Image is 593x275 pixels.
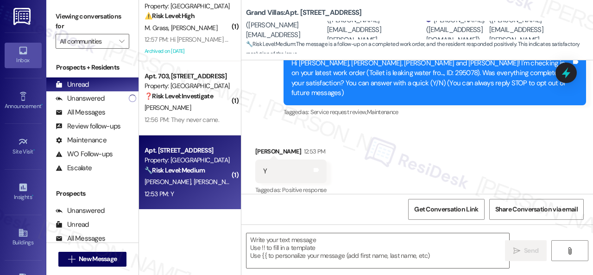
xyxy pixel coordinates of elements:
button: Share Conversation via email [489,199,584,220]
label: Viewing conversations for [56,9,129,34]
div: Escalate [56,163,92,173]
div: [PERSON_NAME]. ([PERSON_NAME][EMAIL_ADDRESS][PERSON_NAME][DOMAIN_NAME]) [489,5,586,55]
span: [PERSON_NAME] [171,24,217,32]
span: Send [524,246,538,256]
div: Hi [PERSON_NAME], [PERSON_NAME], [PERSON_NAME] and [PERSON_NAME]! I'm checking in on your latest ... [291,58,571,98]
div: Tagged as: [255,183,327,197]
span: Maintenance [367,108,398,116]
div: Tagged as: [284,105,586,119]
span: Share Conversation via email [495,205,578,214]
div: Property: [GEOGRAPHIC_DATA] [145,81,230,91]
span: Get Conversation Link [414,205,478,214]
div: Unread [56,80,89,90]
a: Insights • [5,179,42,205]
b: Grand Villas: Apt. [STREET_ADDRESS] [246,8,362,18]
div: WO Follow-ups [56,149,113,159]
span: [PERSON_NAME] [194,178,243,186]
div: Apt. [STREET_ADDRESS] [145,146,230,155]
a: Site Visit • [5,134,42,159]
span: • [33,147,35,153]
strong: ⚠️ Risk Level: High [145,12,195,20]
i:  [119,38,124,45]
span: : The message is a follow-up on a completed work order, and the resident responded positively. Th... [246,39,593,59]
i:  [513,247,520,255]
div: All Messages [56,108,105,117]
a: Buildings [5,225,42,250]
div: Unanswered [56,206,105,216]
i:  [68,256,75,263]
span: • [41,102,43,108]
i:  [566,247,573,255]
div: [PERSON_NAME]. ([EMAIL_ADDRESS][DOMAIN_NAME]) [426,15,487,45]
div: Maintenance [56,135,107,145]
div: Unanswered [56,94,105,103]
div: Property: [GEOGRAPHIC_DATA] [145,155,230,165]
span: [PERSON_NAME] [145,178,194,186]
img: ResiDesk Logo [13,8,32,25]
span: • [32,192,33,199]
div: Archived on [DATE] [144,45,231,57]
div: Prospects + Residents [46,63,139,72]
span: M. Grass [145,24,171,32]
button: Send [505,240,547,261]
strong: 🔧 Risk Level: Medium [246,40,295,48]
span: New Message [79,254,117,264]
div: [PERSON_NAME] [255,147,327,160]
span: Positive response [282,186,327,194]
div: 12:53 PM: Y [145,190,174,198]
button: New Message [58,252,127,267]
div: Apt. 703, [STREET_ADDRESS] [145,71,230,81]
input: All communities [60,34,114,49]
div: Prospects [46,189,139,198]
div: Unread [56,220,89,230]
span: [PERSON_NAME] [145,103,191,112]
span: Service request review , [310,108,367,116]
strong: ❓ Risk Level: Investigate [145,92,213,100]
div: All Messages [56,234,105,243]
div: [PERSON_NAME]. ([PERSON_NAME][EMAIL_ADDRESS][DOMAIN_NAME]) [246,10,325,50]
div: Property: [GEOGRAPHIC_DATA] [145,1,230,11]
div: Y [263,166,267,176]
div: 12:53 PM [302,147,326,156]
strong: 🔧 Risk Level: Medium [145,166,205,174]
div: 12:56 PM: They never came. [145,115,219,124]
div: Review follow-ups [56,122,120,131]
a: Inbox [5,43,42,68]
div: [PERSON_NAME]. ([PERSON_NAME][EMAIL_ADDRESS][PERSON_NAME][DOMAIN_NAME]) [327,5,424,55]
button: Get Conversation Link [408,199,484,220]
